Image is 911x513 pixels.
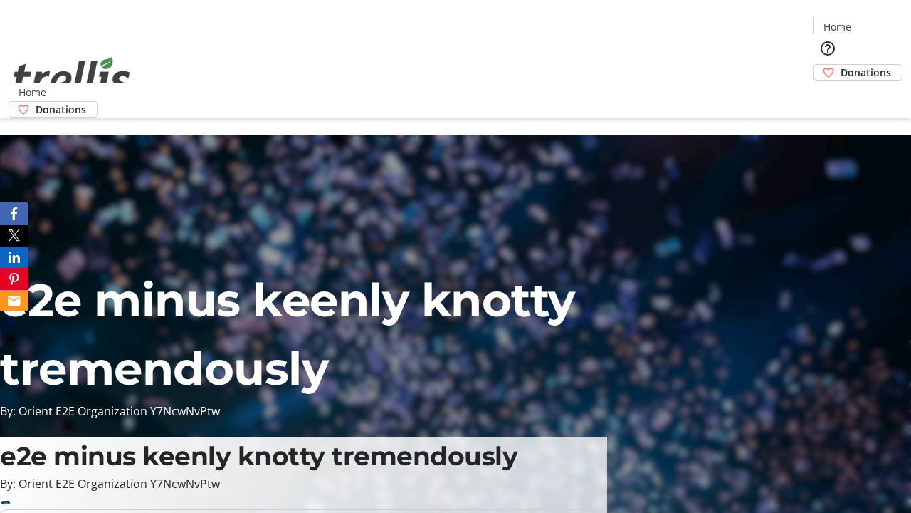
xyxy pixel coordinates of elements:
[823,19,851,34] span: Home
[9,41,135,113] img: Orient E2E Organization Y7NcwNvPtw's Logo
[813,64,902,81] a: Donations
[813,81,842,109] button: Cart
[9,101,98,118] a: Donations
[814,19,860,34] a: Home
[19,85,46,100] span: Home
[36,102,86,117] span: Donations
[9,85,55,100] a: Home
[813,34,842,63] button: Help
[841,65,891,80] span: Donations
